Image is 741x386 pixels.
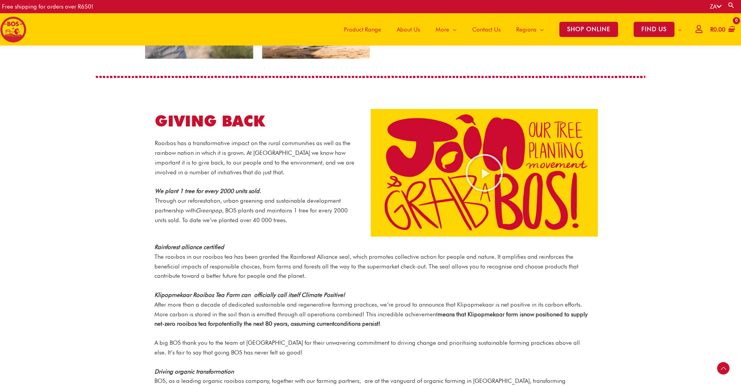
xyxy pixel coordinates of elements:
a: Search button [727,2,735,9]
strong: Driving organic transformation [154,368,234,375]
span: FIND US [634,22,674,37]
bdi: 0.00 [710,26,725,33]
a: SHOP ONLINE [552,13,626,46]
a: View Shopping Cart, empty [709,21,735,39]
a: More [428,13,464,46]
p: Rooibos has a transformative impact on the rural communities as well as the rainbow nation in whi... [155,139,359,177]
b: now positioned to supply net-zero rooibos tea for [154,311,588,328]
span: Product Range [344,18,381,41]
p: Through our reforestation, urban greening and sustainable development partnership with , BOS plan... [155,186,359,225]
a: ZA [710,3,722,10]
div: Play Video about screenshot 2025 08 20 at 14.36.24 [465,153,504,192]
span: R [710,26,713,33]
span: Contact Us [472,18,501,41]
a: About Us [389,13,428,46]
b: potentially the next 80 years, assuming current [215,320,334,327]
em: We plant 1 tree for every 2000 units sold. [155,188,261,195]
em: Klipopmekaar Rooibos Tea Farm can officially call itself Climate Positive! [154,291,345,298]
em: Greenpop [196,207,222,214]
a: Regions [508,13,552,46]
span: About Us [397,18,420,41]
strong: Rainforest alliance certified [154,244,224,251]
b: conditions persist! [334,320,380,327]
span: More [436,18,449,41]
span: Regions [516,18,536,41]
nav: Site Navigation [330,13,690,46]
p: The rooibos in our rooibos tea has been granted the Rainforest Alliance seal, which promotes coll... [154,242,591,281]
h2: GIVING BACK [155,111,359,131]
b: means that Klipopmekaar farm is [438,311,524,318]
p: A big BOS thank you to the team at [GEOGRAPHIC_DATA] for their unwavering commitment to driving c... [154,338,591,358]
p: After more than a decade of dedicated sustainable and regenerative farming practices, we’re proud... [154,290,591,329]
a: Contact Us [464,13,508,46]
span: SHOP ONLINE [559,22,618,37]
a: Product Range [336,13,389,46]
